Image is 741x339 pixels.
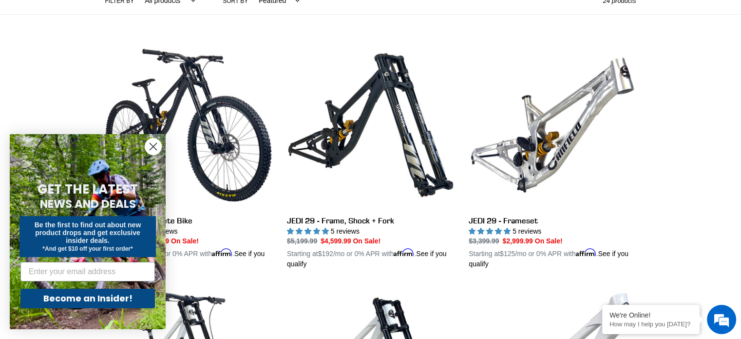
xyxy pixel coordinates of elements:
button: Close dialog [145,138,162,155]
span: NEWS AND DEALS [40,196,136,212]
button: Become an Insider! [20,289,155,308]
p: How may I help you today? [609,320,692,328]
div: We're Online! [609,311,692,319]
span: Be the first to find out about new product drops and get exclusive insider deals. [35,221,141,244]
input: Enter your email address [20,262,155,281]
span: *And get $10 off your first order* [42,245,133,252]
span: GET THE LATEST [38,180,138,198]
